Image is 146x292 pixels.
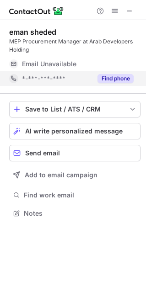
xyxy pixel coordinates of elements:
button: save-profile-one-click [9,101,141,117]
button: AI write personalized message [9,123,141,139]
button: Find work email [9,189,141,202]
span: AI write personalized message [25,127,123,135]
div: MEP Procurement Manager at Arab Developers Holding [9,37,141,54]
span: Email Unavailable [22,60,76,68]
div: Save to List / ATS / CRM [25,106,124,113]
img: ContactOut v5.3.10 [9,5,64,16]
button: Reveal Button [97,74,134,83]
span: Notes [24,209,137,218]
button: Notes [9,207,141,220]
span: Add to email campaign [25,171,97,179]
span: Find work email [24,191,137,199]
button: Send email [9,145,141,161]
span: Send email [25,149,60,157]
button: Add to email campaign [9,167,141,183]
div: eman sheded [9,27,56,37]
